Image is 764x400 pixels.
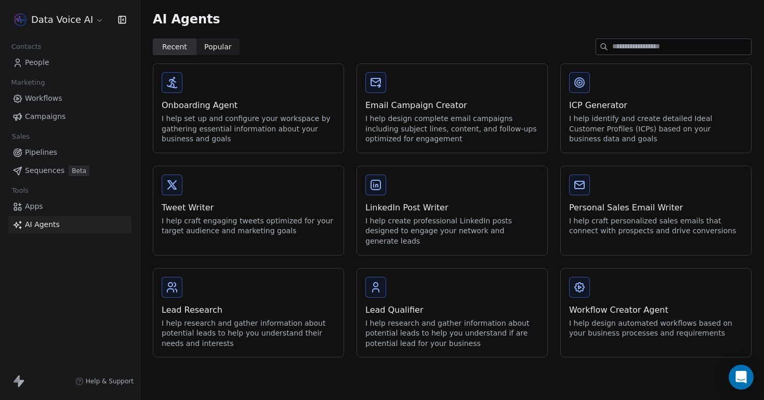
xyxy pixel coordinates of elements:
[8,108,131,125] a: Campaigns
[8,216,131,233] a: AI Agents
[8,144,131,161] a: Pipelines
[15,14,27,26] img: 66ab4aae-17ae-441a-b851-cd300b3af65b.png
[8,162,131,179] a: SequencesBeta
[25,165,64,176] span: Sequences
[365,216,539,247] div: I help create professional LinkedIn posts designed to engage your network and generate leads
[162,99,335,112] div: Onboarding Agent
[69,166,89,176] span: Beta
[365,202,539,214] div: LinkedIn Post Writer
[569,216,743,236] div: I help craft personalized sales emails that connect with prospects and drive conversions
[25,147,57,158] span: Pipelines
[569,202,743,214] div: Personal Sales Email Writer
[204,42,232,52] span: Popular
[25,93,62,104] span: Workflows
[153,11,220,27] span: AI Agents
[7,183,33,198] span: Tools
[162,216,335,236] div: I help craft engaging tweets optimized for your target audience and marketing goals
[86,377,134,385] span: Help & Support
[7,39,46,55] span: Contacts
[569,304,743,316] div: Workflow Creator Agent
[8,54,131,71] a: People
[162,318,335,349] div: I help research and gather information about potential leads to help you understand their needs a...
[7,75,49,90] span: Marketing
[729,365,754,390] div: Open Intercom Messenger
[162,114,335,144] div: I help set up and configure your workspace by gathering essential information about your business...
[25,57,49,68] span: People
[162,202,335,214] div: Tweet Writer
[365,114,539,144] div: I help design complete email campaigns including subject lines, content, and follow-ups optimized...
[365,304,539,316] div: Lead Qualifier
[31,13,93,26] span: Data Voice AI
[569,114,743,144] div: I help identify and create detailed Ideal Customer Profiles (ICPs) based on your business data an...
[75,377,134,385] a: Help & Support
[569,318,743,339] div: I help design automated workflows based on your business processes and requirements
[25,111,65,122] span: Campaigns
[7,129,34,144] span: Sales
[8,198,131,215] a: Apps
[365,318,539,349] div: I help research and gather information about potential leads to help you understand if are potent...
[8,90,131,107] a: Workflows
[12,11,106,29] button: Data Voice AI
[365,99,539,112] div: Email Campaign Creator
[25,201,43,212] span: Apps
[162,304,335,316] div: Lead Research
[569,99,743,112] div: ICP Generator
[25,219,60,230] span: AI Agents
